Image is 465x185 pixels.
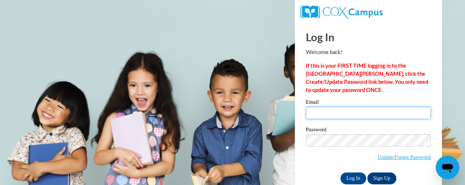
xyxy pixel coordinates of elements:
a: Sign Up [367,172,396,184]
a: Update/Forgot Password [378,154,431,160]
p: Welcome back! [306,48,431,56]
h1: Log In [306,29,431,45]
input: Log In [340,172,366,184]
iframe: Button to launch messaging window [436,156,459,179]
label: Email [306,99,431,107]
label: Password [306,127,431,134]
strong: If this is your FIRST TIME logging in to the [GEOGRAPHIC_DATA][PERSON_NAME], click the Create/Upd... [306,63,428,93]
img: COX Campus [300,6,383,19]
